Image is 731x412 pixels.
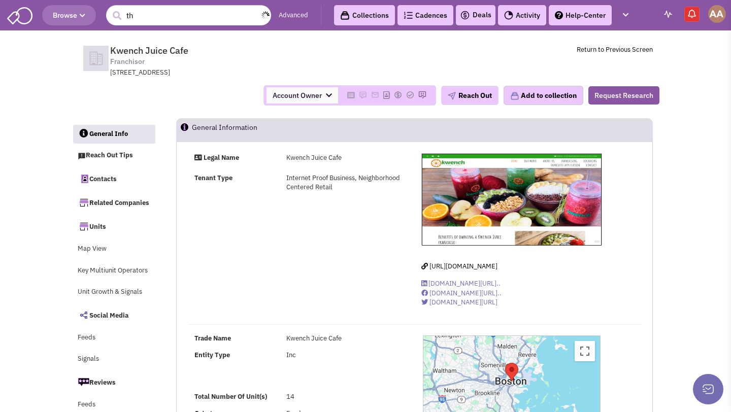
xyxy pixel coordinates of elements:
[371,91,379,99] img: Please add to your accounts
[280,153,408,163] div: Kwench Juice Cafe
[73,192,155,213] a: Related Companies
[421,262,497,270] a: [URL][DOMAIN_NAME]
[498,5,546,25] a: Activity
[394,91,402,99] img: Please add to your accounts
[73,146,155,165] a: Reach Out Tips
[73,283,155,302] a: Unit Growth & Signals
[204,153,239,162] strong: Legal Name
[441,86,499,105] button: Reach Out
[510,91,519,100] img: icon-collection-lavender.png
[73,125,155,144] a: General Info
[73,350,155,369] a: Signals
[504,86,583,105] button: Add to collection
[422,154,602,246] img: Kwench Juice Cafe
[73,216,155,237] a: Units
[421,298,497,306] a: [DOMAIN_NAME][URL]
[106,5,271,25] input: Search
[588,86,659,105] button: Request Research
[429,289,502,297] span: [DOMAIN_NAME][URL]..
[460,9,470,21] img: icon-deals.svg
[73,261,155,281] a: Key Multiunit Operators
[267,87,338,104] span: Account Owner
[448,92,456,100] img: plane.png
[280,392,408,402] div: 14
[340,11,350,20] img: icon-collection-lavender-black.svg
[708,5,726,23] img: Abe Arteaga
[421,279,501,288] a: [DOMAIN_NAME][URL]..
[42,5,96,25] button: Browse
[73,371,155,393] a: Reviews
[73,239,155,259] a: Map View
[194,334,231,342] b: Trade Name
[279,11,308,20] a: Advanced
[78,46,114,71] img: icon-default-company.png
[280,351,408,360] div: Inc
[194,351,230,359] b: Entity Type
[577,45,653,54] a: Return to Previous Screen
[280,174,408,192] div: Internet Proof Business, Neighborhood Centered Retail
[549,5,612,25] a: Help-Center
[406,91,414,99] img: Please add to your accounts
[575,341,595,361] button: Toggle fullscreen view
[505,363,518,382] div: Kwench Juice Cafe
[397,5,453,25] a: Cadences
[429,298,497,306] span: [DOMAIN_NAME][URL]
[110,56,145,67] span: Franchisor
[334,5,395,25] a: Collections
[7,5,32,24] img: SmartAdmin
[53,11,85,20] span: Browse
[280,334,408,344] div: Kwench Juice Cafe
[110,45,188,56] span: Kwench Juice Cafe
[555,11,563,19] img: help.png
[194,174,232,182] strong: Tenant Type
[110,68,375,78] div: [STREET_ADDRESS]
[428,279,501,288] span: [DOMAIN_NAME][URL]..
[194,392,267,401] b: Total Number Of Unit(s)
[504,11,513,20] img: Activity.png
[460,9,491,21] a: Deals
[73,304,155,326] a: Social Media
[421,289,502,297] a: [DOMAIN_NAME][URL]..
[429,262,497,270] span: [URL][DOMAIN_NAME]
[192,119,257,141] h2: General Information
[404,12,413,19] img: Cadences_logo.png
[359,91,367,99] img: Please add to your accounts
[73,168,155,189] a: Contacts
[73,328,155,348] a: Feeds
[418,91,426,99] img: Please add to your accounts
